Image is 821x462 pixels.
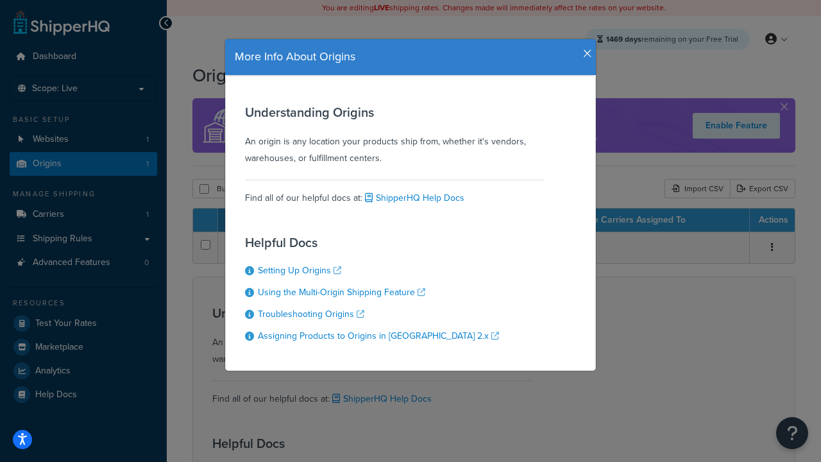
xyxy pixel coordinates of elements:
[245,105,544,167] div: An origin is any location your products ship from, whether it's vendors, warehouses, or fulfillme...
[258,307,364,321] a: Troubleshooting Origins
[362,191,464,205] a: ShipperHQ Help Docs
[245,105,544,119] h3: Understanding Origins
[235,49,586,65] h4: More Info About Origins
[258,286,425,299] a: Using the Multi-Origin Shipping Feature
[245,235,499,250] h3: Helpful Docs
[258,329,499,343] a: Assigning Products to Origins in [GEOGRAPHIC_DATA] 2.x
[245,180,544,207] div: Find all of our helpful docs at:
[258,264,341,277] a: Setting Up Origins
